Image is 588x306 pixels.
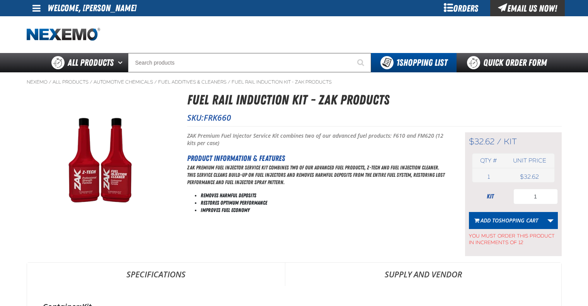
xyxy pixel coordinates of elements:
span: / [49,79,51,85]
th: Qty # [472,154,505,168]
td: $32.62 [505,171,554,182]
a: More Actions [543,212,558,229]
span: / [228,79,230,85]
li: Improves Fuel Economy [201,207,446,214]
div: kit [469,192,511,201]
span: / [497,137,501,147]
th: Unit price [505,154,554,168]
h2: Product Information & Features [187,152,446,164]
span: Shopping Cart [499,217,538,224]
img: Fuel Rail Induction Kit - ZAK Products [27,106,173,219]
input: Search [128,53,371,72]
button: You have 1 Shopping List. Open to view details [371,53,457,72]
a: All Products [53,79,89,85]
h1: Fuel Rail Induction Kit - ZAK Products [187,90,562,110]
a: Nexemo [27,79,48,85]
span: / [90,79,92,85]
span: FRK660 [204,112,231,123]
span: / [154,79,157,85]
p: SKU: [187,112,562,123]
strong: 1 [396,57,399,68]
a: Quick Order Form [457,53,561,72]
span: Add to [481,217,538,224]
li: Removes Harmful Deposits [201,192,446,199]
nav: Breadcrumbs [27,79,562,85]
span: Shopping List [396,57,447,68]
a: Home [27,28,100,41]
span: 1 [487,173,490,180]
a: Specifications [27,263,285,286]
a: Automotive Chemicals [94,79,153,85]
a: Supply and Vendor [285,263,561,286]
span: All Products [68,56,114,70]
input: Product Quantity [513,189,558,204]
li: Restores Optimum Performance [201,199,446,207]
button: Add toShopping Cart [469,212,544,229]
button: Open All Products pages [115,53,128,72]
button: Start Searching [352,53,371,72]
a: Fuel Additives & Cleaners [158,79,227,85]
p: ZAK Premium Fuel Injector Service Kit combines two of our advanced fuel products: F610 and FM620 ... [187,132,446,147]
p: ZAK Premium Fuel Injector Service Kit combines two of our advanced fuel products, Z-Tech and Fuel... [187,164,446,186]
span: kit [504,137,517,147]
span: You must order this product in increments of 12 [469,229,558,246]
a: Fuel Rail Induction Kit - ZAK Products [232,79,332,85]
span: $32.62 [469,137,494,147]
img: Nexemo logo [27,28,100,41]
